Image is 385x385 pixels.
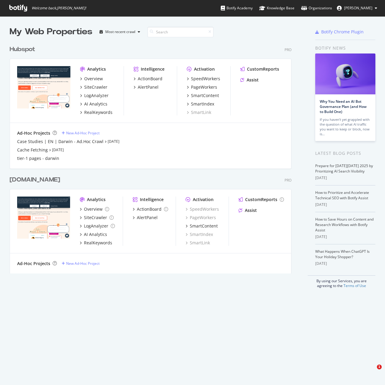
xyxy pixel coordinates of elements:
a: AI Analytics [80,231,107,237]
div: New Ad-Hoc Project [66,130,100,136]
div: RealKeywords [84,109,112,115]
button: [PERSON_NAME] [332,3,382,13]
div: RealKeywords [84,240,112,246]
a: AlertPanel [133,215,158,221]
div: My Web Properties [10,26,92,38]
div: LogAnalyzer [84,93,109,99]
a: SmartLink [186,240,210,246]
div: Analytics [87,197,106,203]
iframe: Intercom live chat [365,365,379,379]
div: Assist [247,77,259,83]
a: RealKeywords [80,240,112,246]
img: hubspot.com [17,66,70,109]
a: Botify Chrome Plugin [315,29,364,35]
div: [DATE] [315,234,375,240]
div: PageWorkers [191,84,217,90]
div: Overview [84,206,103,212]
a: SpeedWorkers [186,206,219,212]
a: CustomReports [240,66,279,72]
div: SmartIndex [191,101,214,107]
a: Why You Need an AI Bot Governance Plan (and How to Build One) [320,99,367,114]
div: LogAnalyzer [84,223,108,229]
div: AlertPanel [138,84,159,90]
a: ActionBoard [133,206,168,212]
div: Intelligence [140,197,164,203]
a: Terms of Use [343,283,366,288]
div: [DATE] [315,175,375,181]
div: Ad-Hoc Projects [17,261,50,267]
div: Assist [245,207,257,213]
a: What Happens When ChatGPT Is Your Holiday Shopper? [315,249,370,259]
a: SiteCrawler [80,84,107,90]
div: SpeedWorkers [191,76,220,82]
a: SiteCrawler [80,215,114,221]
div: Pro [285,47,291,52]
span: Aja Frost [344,5,372,11]
a: ActionBoard [134,76,162,82]
a: How to Save Hours on Content and Research Workflows with Botify Assist [315,217,374,233]
div: If you haven’t yet grappled with the question of what AI traffic you want to keep or block, now is… [320,117,371,136]
a: LogAnalyzer [80,223,115,229]
a: PageWorkers [187,84,217,90]
a: Overview [80,76,103,82]
a: SmartIndex [187,101,214,107]
a: AlertPanel [134,84,159,90]
a: Cache Fetching [17,147,48,153]
a: LogAnalyzer [80,93,109,99]
a: SmartLink [187,109,211,115]
a: CustomReports [239,197,284,203]
a: Assist [240,77,259,83]
a: SmartContent [187,93,219,99]
img: Why You Need an AI Bot Governance Plan (and How to Build One) [315,53,375,94]
div: Botify Academy [221,5,253,11]
img: hubspot-bulkdataexport.com [17,197,70,239]
div: Hubspot [10,45,35,54]
div: Intelligence [141,66,165,72]
div: grid [10,38,296,273]
div: Pro [285,178,291,183]
div: Organizations [301,5,332,11]
div: AI Analytics [84,231,107,237]
a: SmartIndex [186,231,213,237]
span: Welcome back, [PERSON_NAME] ! [32,6,86,11]
div: SmartContent [191,93,219,99]
a: [DATE] [52,147,64,152]
a: Prepare for [DATE][DATE] 2025 by Prioritizing AI Search Visibility [315,163,373,174]
a: RealKeywords [80,109,112,115]
div: Ad-Hoc Projects [17,130,50,136]
a: Case Studies | EN | Darwin - Ad.Hoc Crawl [17,139,103,145]
div: [DOMAIN_NAME] [10,176,60,184]
div: AI Analytics [84,101,107,107]
a: New Ad-Hoc Project [62,261,100,266]
input: Search [147,27,214,37]
div: Analytics [87,66,106,72]
a: SmartContent [186,223,218,229]
a: tier-1 pages - darwin [17,155,59,161]
div: [DATE] [315,261,375,266]
a: [DOMAIN_NAME] [10,176,63,184]
a: SpeedWorkers [187,76,220,82]
a: Assist [239,207,257,213]
a: Hubspot [10,45,38,54]
div: [DATE] [315,202,375,207]
div: SmartContent [190,223,218,229]
div: CustomReports [245,197,277,203]
div: By using our Services, you are agreeing to the [308,275,375,288]
div: Overview [84,76,103,82]
div: Most recent crawl [105,30,135,34]
div: SiteCrawler [84,215,107,221]
div: Botify news [315,45,375,51]
a: AI Analytics [80,101,107,107]
a: PageWorkers [186,215,216,221]
div: Activation [193,197,214,203]
a: How to Prioritize and Accelerate Technical SEO with Botify Assist [315,190,369,200]
div: AlertPanel [137,215,158,221]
